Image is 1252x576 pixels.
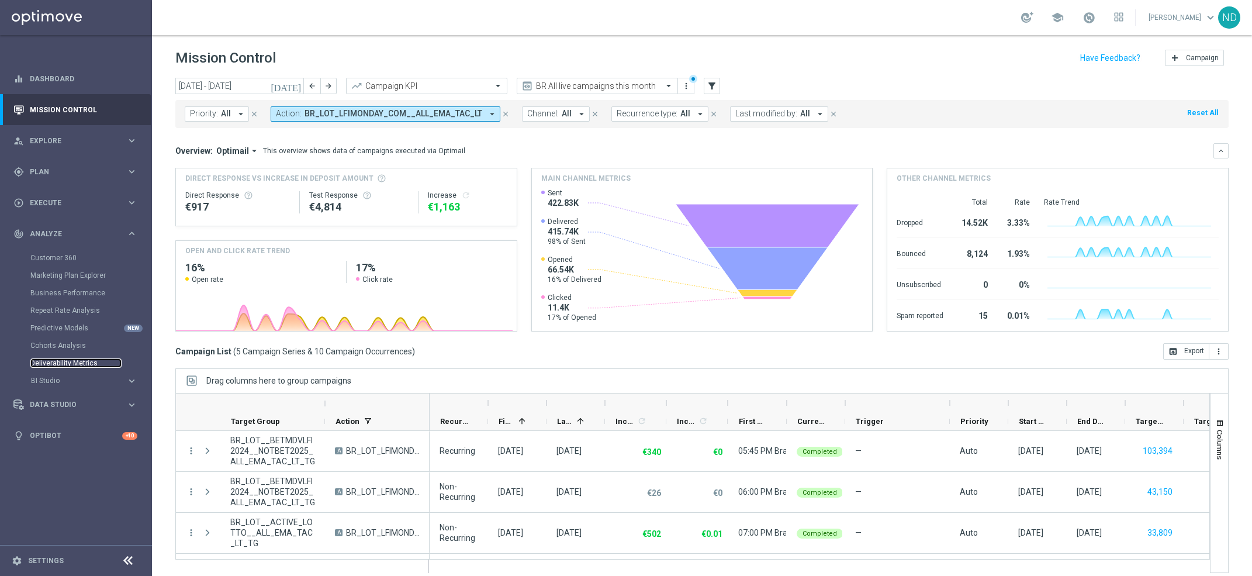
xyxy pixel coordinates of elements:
[269,78,304,95] button: [DATE]
[192,275,223,284] span: Open rate
[548,217,586,226] span: Delivered
[309,191,409,200] div: Test Response
[1186,106,1219,119] button: Reset All
[855,487,862,496] span: —
[548,302,596,313] span: 11.4K
[803,448,837,456] span: Completed
[710,110,718,118] i: close
[1194,417,1222,426] span: Targeted Average KPI
[13,167,138,177] button: gps_fixed Plan keyboard_arrow_right
[897,274,943,293] div: Unsubscribed
[856,417,884,426] span: Trigger
[250,110,258,118] i: close
[1002,243,1030,262] div: 1.93%
[175,78,304,94] input: Select date range
[897,212,943,231] div: Dropped
[1077,446,1102,456] div: 09 Aug 2025, Saturday
[897,173,991,184] h4: Other channel metrics
[320,78,337,94] button: arrow_forward
[498,527,523,538] div: 11 Aug 2025, Monday
[738,446,995,456] span: 05:45 PM Brasilia Standard Time (Sao Paulo) (UTC -03:00)
[276,109,302,119] span: Action:
[428,200,507,214] div: €1,163
[548,198,579,208] span: 422.83K
[30,401,126,408] span: Data Studio
[236,109,246,119] i: arrow_drop_down
[1051,11,1064,24] span: school
[642,447,661,457] p: €340
[1002,212,1030,231] div: 3.33%
[815,109,825,119] i: arrow_drop_down
[13,74,138,84] button: equalizer Dashboard
[30,372,151,389] div: BI Studio
[698,416,708,426] i: refresh
[647,488,661,498] p: €26
[738,528,995,537] span: 07:00 PM Brasilia Standard Time (Sao Paulo) (UTC -03:00)
[957,212,988,231] div: 14.52K
[498,446,523,456] div: 07 Aug 2025, Thursday
[828,108,839,120] button: close
[13,229,126,239] div: Analyze
[126,228,137,239] i: keyboard_arrow_right
[1186,54,1219,62] span: Campaign
[713,447,722,457] p: €0
[701,529,722,539] p: €0.01
[897,243,943,262] div: Bounced
[957,274,988,293] div: 0
[695,109,705,119] i: arrow_drop_down
[13,167,24,177] i: gps_fixed
[960,487,978,496] span: Auto
[176,513,430,554] div: Press SPACE to select this row.
[30,230,126,237] span: Analyze
[335,488,343,495] span: A
[1213,143,1229,158] button: keyboard_arrow_down
[186,487,196,497] button: more_vert
[617,109,677,119] span: Recurrence type:
[31,377,126,384] div: BI Studio
[502,110,510,118] i: close
[797,487,843,498] colored-tag: Completed
[13,136,126,146] div: Explore
[30,253,122,263] a: Customer 360
[797,446,843,457] colored-tag: Completed
[176,431,430,472] div: Press SPACE to select this row.
[309,200,409,214] div: €4,814
[1002,305,1030,324] div: 0.01%
[13,94,137,125] div: Mission Control
[1163,343,1209,360] button: open_in_browser Export
[548,264,601,275] span: 66.54K
[13,430,24,441] i: lightbulb
[677,417,697,426] span: Increase Per Customer
[30,267,151,284] div: Marketing Plan Explorer
[642,529,661,539] p: €502
[556,527,582,538] div: 11 Aug 2025, Monday
[356,261,507,275] h2: 17%
[1214,347,1223,356] i: more_vert
[175,50,276,67] h1: Mission Control
[236,346,412,357] span: 5 Campaign Series & 10 Campaign Occurrences
[221,109,231,119] span: All
[713,488,722,498] p: €0
[498,487,523,497] div: 11 Aug 2025, Monday
[126,197,137,208] i: keyboard_arrow_right
[1019,417,1047,426] span: Start Date
[556,446,582,456] div: 09 Aug 2025, Saturday
[126,135,137,146] i: keyboard_arrow_right
[175,346,415,357] h3: Campaign List
[897,305,943,324] div: Spam reported
[548,188,579,198] span: Sent
[13,229,138,239] div: track_changes Analyze keyboard_arrow_right
[230,517,315,549] span: BR_LOT__ACTIVE_LOTTO__ALL_EMA_TAC_LT_TG
[1077,487,1102,497] div: 11 Aug 2025, Monday
[230,435,315,467] span: BR_LOT__BETMDVLFI2024__NOTBET2025_ALL_EMA_TAC_LT_TG
[1044,198,1219,207] div: Rate Trend
[263,146,465,156] div: This overview shows data of campaigns executed via Optimail
[13,420,137,451] div: Optibot
[855,446,862,456] span: —
[30,337,151,354] div: Cohorts Analysis
[30,271,122,280] a: Marketing Plan Explorer
[440,481,478,502] div: Non-Recurring
[1168,347,1178,356] i: open_in_browser
[739,417,767,426] span: First Send Time
[13,74,24,84] i: equalizer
